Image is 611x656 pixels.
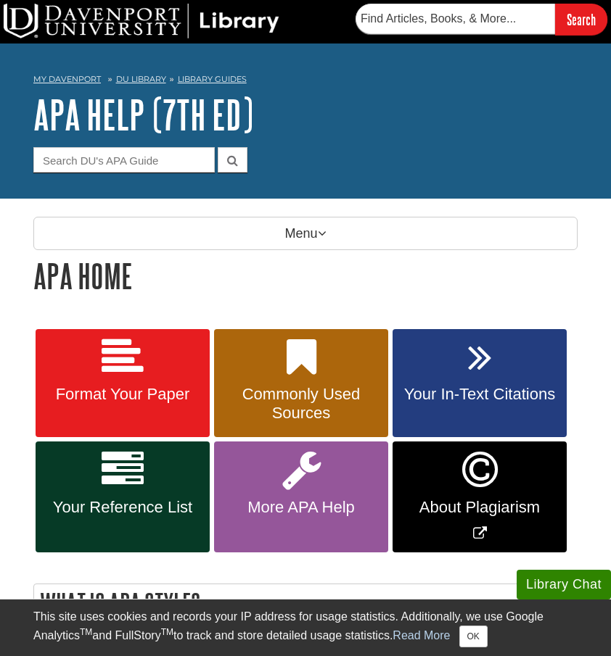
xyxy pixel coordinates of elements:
[33,92,253,137] a: APA Help (7th Ed)
[214,329,388,438] a: Commonly Used Sources
[33,147,215,173] input: Search DU's APA Guide
[393,629,450,642] a: Read More
[459,626,488,647] button: Close
[4,4,279,38] img: DU Library
[356,4,555,34] input: Find Articles, Books, & More...
[33,217,578,250] p: Menu
[33,73,101,86] a: My Davenport
[36,329,210,438] a: Format Your Paper
[517,570,611,599] button: Library Chat
[46,385,199,404] span: Format Your Paper
[33,70,578,93] nav: breadcrumb
[36,441,210,552] a: Your Reference List
[393,441,567,552] a: Link opens in new window
[225,498,377,517] span: More APA Help
[34,584,577,623] h2: What is APA Style?
[161,627,173,637] sup: TM
[225,385,377,423] span: Commonly Used Sources
[116,74,166,84] a: DU Library
[393,329,567,438] a: Your In-Text Citations
[214,441,388,552] a: More APA Help
[80,627,92,637] sup: TM
[403,498,556,517] span: About Plagiarism
[356,4,607,35] form: Searches DU Library's articles, books, and more
[33,257,578,294] h1: APA Home
[178,74,247,84] a: Library Guides
[46,498,199,517] span: Your Reference List
[555,4,607,35] input: Search
[403,385,556,404] span: Your In-Text Citations
[33,608,578,647] div: This site uses cookies and records your IP address for usage statistics. Additionally, we use Goo...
